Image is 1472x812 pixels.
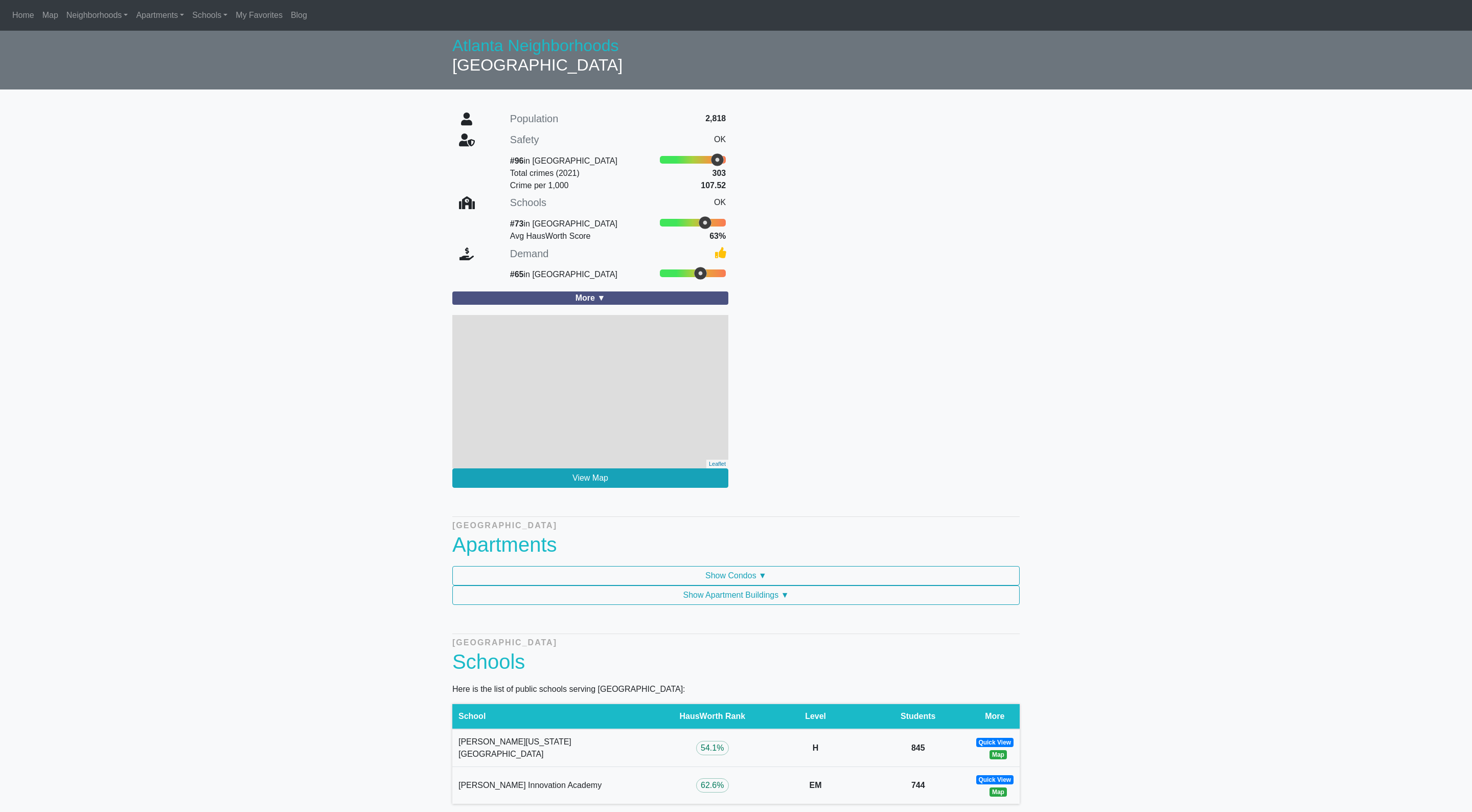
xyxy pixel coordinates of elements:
[510,268,617,281] div: in [GEOGRAPHIC_DATA]
[701,780,724,790] h6: 62.6%
[136,11,178,19] span: Apartments
[452,585,1020,605] button: Show Apartment Buildings ▼
[701,743,724,753] h6: 54.1%
[701,179,726,192] div: 107.52
[510,112,559,125] h5: Population
[452,683,1020,695] p: Here is the list of public schools serving [GEOGRAPHIC_DATA]:
[976,738,1014,747] span: Quick View
[452,528,1020,566] h1: Apartments
[12,11,34,19] span: Home
[232,5,287,26] a: My Favorites
[8,5,38,26] a: Home
[765,729,866,767] td: H
[38,5,62,26] a: Map
[510,219,524,228] strong: #73
[709,461,726,467] a: Leaflet
[712,167,726,179] div: 303
[510,218,617,230] div: in [GEOGRAPHIC_DATA]
[976,775,1014,784] span: Quick View
[452,36,1020,75] h2: Atlanta Neighborhoods
[236,11,283,19] span: My Favorites
[452,291,728,305] a: More ▼
[510,155,617,167] div: in [GEOGRAPHIC_DATA]
[452,566,1020,585] button: Show Condos ▼
[510,247,549,260] h5: Demand
[452,766,660,804] td: [PERSON_NAME] Innovation Academy
[765,766,866,804] td: EM
[452,468,728,488] button: View Map
[970,704,1020,729] th: More
[510,179,569,192] div: Crime per 1,000
[192,11,221,19] span: Schools
[866,766,970,804] td: 744
[866,704,970,729] th: Students
[188,5,232,26] a: Schools
[452,56,623,74] span: [GEOGRAPHIC_DATA]
[452,729,660,767] td: [PERSON_NAME][US_STATE][GEOGRAPHIC_DATA]
[990,787,1007,797] a: Map
[990,750,1007,759] a: Map
[714,198,726,207] span: OK
[576,294,606,302] span: More ▼
[510,196,546,209] h5: Schools
[510,133,539,146] h5: Safety
[452,645,1020,683] h1: Schools
[709,232,726,240] span: 63%
[866,729,970,767] td: 845
[714,135,726,144] span: OK
[42,11,58,19] span: Map
[510,230,591,242] div: Avg HausWorth Score
[62,5,132,26] a: Neighborhoods
[66,11,122,19] span: Neighborhoods
[452,704,660,729] th: School
[660,704,765,729] th: HausWorth Rank
[132,5,188,26] a: Apartments
[510,270,524,279] strong: #65
[510,167,580,179] div: Total crimes (2021)
[705,114,726,123] span: 2,818
[287,5,311,26] a: Blog
[765,704,866,729] th: Level
[510,156,524,165] strong: #96
[291,11,307,19] span: Blog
